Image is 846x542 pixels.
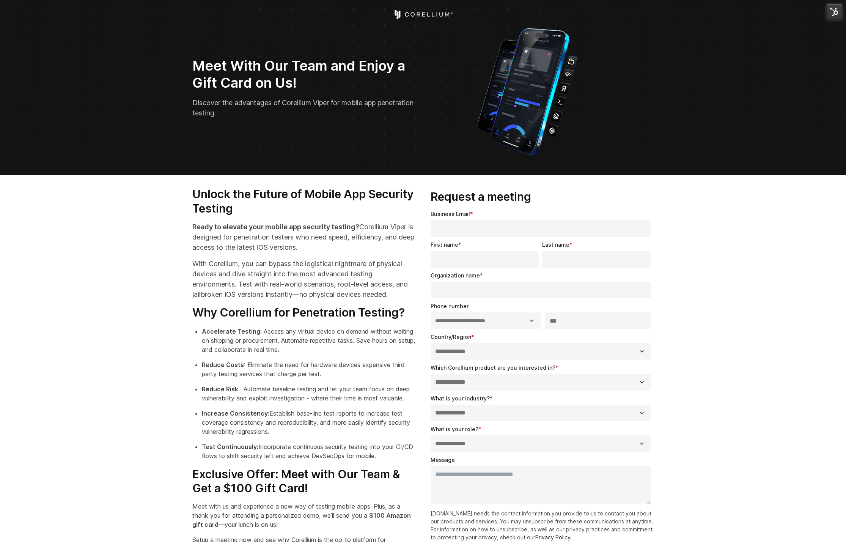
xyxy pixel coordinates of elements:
[431,241,458,248] span: First name
[202,361,244,369] strong: Reduce Costs
[470,24,585,157] img: Corellium_VIPER_Hero_1_1x
[202,443,258,451] strong: Test Continuously:
[202,385,238,393] strong: Reduce Risk
[431,272,480,279] span: Organization name
[431,509,654,541] p: [DOMAIN_NAME] needs the contact information you provide to us to contact you about our products a...
[431,457,455,463] span: Message
[431,190,654,204] h3: Request a meeting
[431,426,478,432] span: What is your role?
[431,303,469,309] span: Phone number
[202,410,269,417] strong: Increase Consistency:
[202,327,415,354] p: : Access any virtual device on demand without waiting on shipping or procurement. Automate repeti...
[192,222,415,252] p: Corellium Viper is designed for penetration testers who need speed, efficiency, and deep access t...
[192,57,418,91] h2: Meet With Our Team and Enjoy a Gift Card on Us!
[192,502,415,529] p: Meet with us and experience a new way of testing mobile apps. Plus, as a thank you for attending ...
[192,512,411,528] strong: $100 Amazon gift card
[192,187,415,216] h3: Unlock the Future of Mobile App Security Testing
[202,442,415,460] p: Incorporate continuous security testing into your CI/CD flows to shift security left and achieve ...
[826,4,842,20] img: HubSpot Tools Menu Toggle
[202,360,415,378] p: : Eliminate the need for hardware devices expensive third-party testing services that charge per ...
[192,258,415,299] p: With Corellium, you can bypass the logistical nightmare of physical devices and dive straight int...
[542,241,569,248] span: Last name
[431,334,471,340] span: Country/Region
[431,211,470,217] span: Business Email
[202,328,260,335] strong: Accelerate Testing
[535,534,571,540] a: Privacy Policy
[192,223,359,231] strong: Ready to elevate your mobile app security testing?
[431,364,555,371] span: Which Corellium product are you interested in?
[202,409,415,436] p: Establish base-line test reports to increase test coverage consistency and reproducibility, and m...
[192,467,415,496] h3: Exclusive Offer: Meet with Our Team & Get a $100 Gift Card!
[431,395,490,402] span: What is your industry?
[393,10,453,19] a: Corellium Home
[192,99,414,117] span: Discover the advantages of Corellium Viper for mobile app penetration testing.
[202,384,415,403] p: : Automate baseline testing and let your team focus on deep vulnerability and exploit investigati...
[192,306,415,320] h3: Why Corellium for Penetration Testing?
